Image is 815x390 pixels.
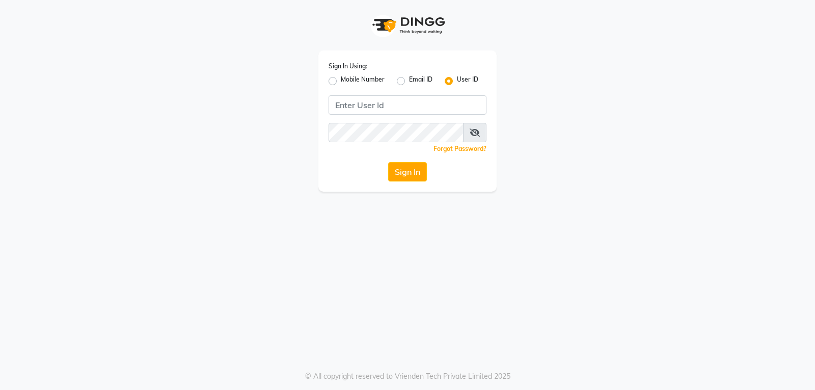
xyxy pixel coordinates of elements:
label: Mobile Number [341,75,385,87]
button: Sign In [388,162,427,181]
input: Username [329,95,486,115]
label: Email ID [409,75,432,87]
label: Sign In Using: [329,62,367,71]
label: User ID [457,75,478,87]
img: logo1.svg [367,10,448,40]
a: Forgot Password? [433,145,486,152]
input: Username [329,123,464,142]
